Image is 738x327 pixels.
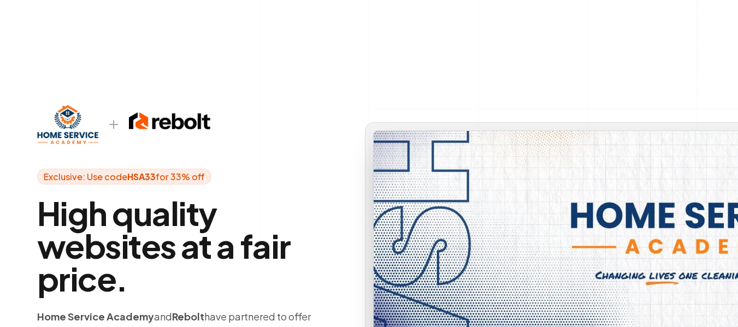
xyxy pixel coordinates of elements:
strong: Home Service Academy [37,310,154,323]
img: hsa.webp [37,105,98,144]
strong: HSA33 [127,171,156,182]
span: Exclusive: Use code for 33% off [37,169,211,185]
strong: Rebolt [172,310,204,323]
h1: High quality websites at a fair price. [37,197,352,295]
img: rebolt-full-dark.png [129,110,211,132]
